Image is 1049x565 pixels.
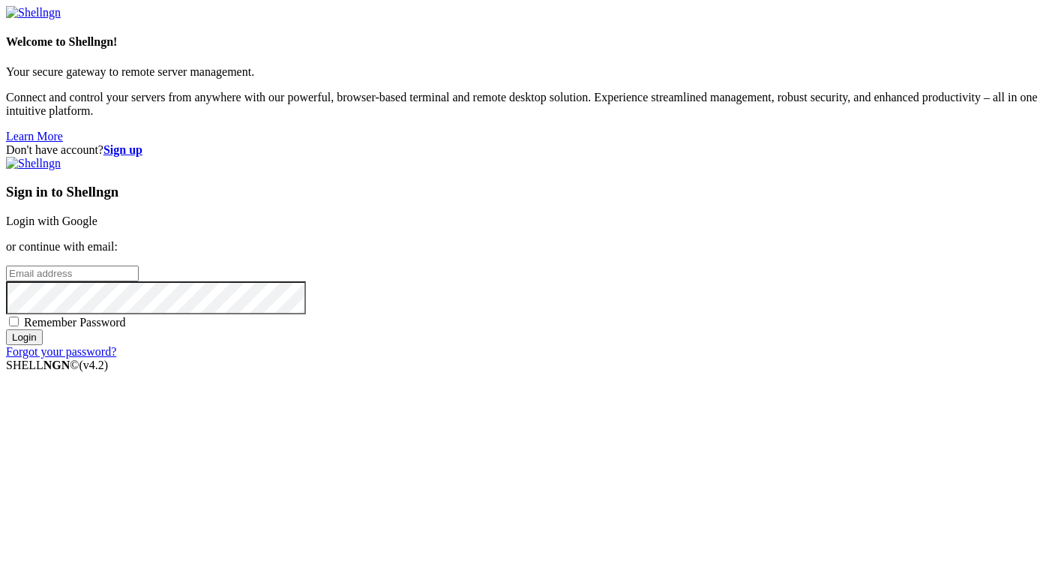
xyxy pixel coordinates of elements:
a: Learn More [6,130,63,143]
h3: Sign in to Shellngn [6,184,1043,200]
p: Connect and control your servers from anywhere with our powerful, browser-based terminal and remo... [6,91,1043,118]
img: Shellngn [6,157,61,170]
input: Email address [6,266,139,281]
span: Remember Password [24,316,126,329]
input: Login [6,329,43,345]
p: Your secure gateway to remote server management. [6,65,1043,79]
a: Sign up [103,143,142,156]
a: Login with Google [6,215,97,227]
span: SHELL © [6,359,108,371]
a: Forgot your password? [6,345,116,358]
img: Shellngn [6,6,61,20]
input: Remember Password [9,317,19,326]
h4: Welcome to Shellngn! [6,35,1043,49]
p: or continue with email: [6,240,1043,254]
span: 4.2.0 [79,359,109,371]
b: NGN [43,359,70,371]
div: Don't have account? [6,143,1043,157]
